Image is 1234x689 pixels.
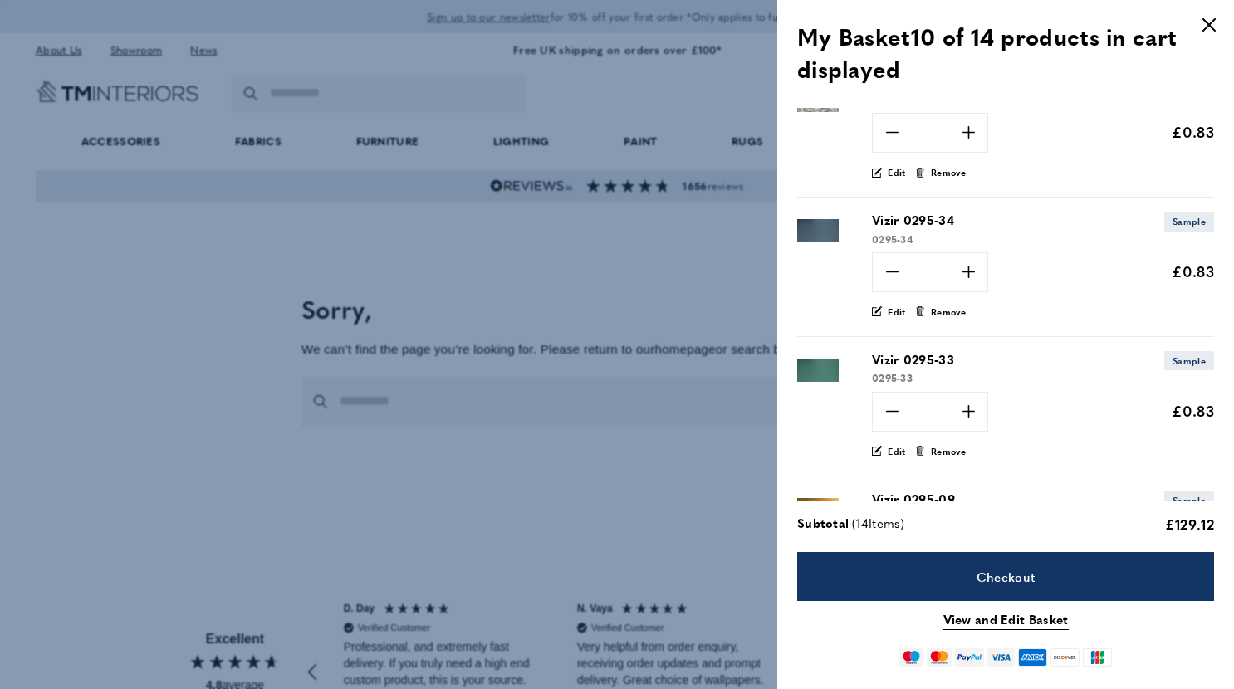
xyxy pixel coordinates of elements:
span: Remove [931,305,967,320]
button: Remove product "Vizir 0295-34" from cart [915,305,967,320]
span: £0.83 [1172,400,1215,421]
img: visa [987,648,1015,667]
span: Edit [888,165,905,180]
a: View and Edit Basket [943,609,1069,630]
span: Vizir 0295-34 [872,210,954,230]
span: Edit [888,444,905,459]
img: jcb [1083,648,1112,667]
span: 14 [856,514,869,531]
button: Remove product "Vizir 0295-33" from cart [915,444,967,459]
img: discover [1050,648,1080,667]
span: Sample [1164,212,1214,232]
span: Vizir 0295-33 [872,349,954,369]
img: paypal [955,648,984,667]
span: Sample [1164,491,1214,511]
a: Edit product "Marmor F4049001" [872,165,906,180]
span: Subtotal [797,513,849,535]
span: £129.12 [1165,514,1214,534]
a: Product "Vizir 0295-34" [797,210,859,257]
button: Remove product "Marmor F4049001" from cart [915,165,967,180]
a: Product "Vizir 0295-33" [797,349,859,396]
span: 10 of 14 products in cart displayed [797,19,1177,85]
button: Close panel [1192,8,1226,42]
img: maestro [899,648,923,667]
span: Remove [931,444,967,459]
span: £0.83 [1172,261,1215,281]
span: Vizir 0295-09 [872,489,955,509]
a: Checkout [797,552,1214,601]
img: mastercard [927,648,951,667]
span: ( Items) [852,513,904,535]
span: Edit [888,305,905,320]
span: £0.83 [1172,121,1215,142]
a: Edit product "Vizir 0295-34" [872,305,906,320]
span: Sample [1164,351,1214,371]
img: american-express [1018,648,1047,667]
h3: My Basket [797,20,1214,85]
span: Remove [931,165,967,180]
span: 0295-33 [872,370,913,385]
span: 0295-34 [872,232,913,247]
a: Edit product "Vizir 0295-33" [872,444,906,459]
a: Product "Vizir 0295-09" [797,489,859,535]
